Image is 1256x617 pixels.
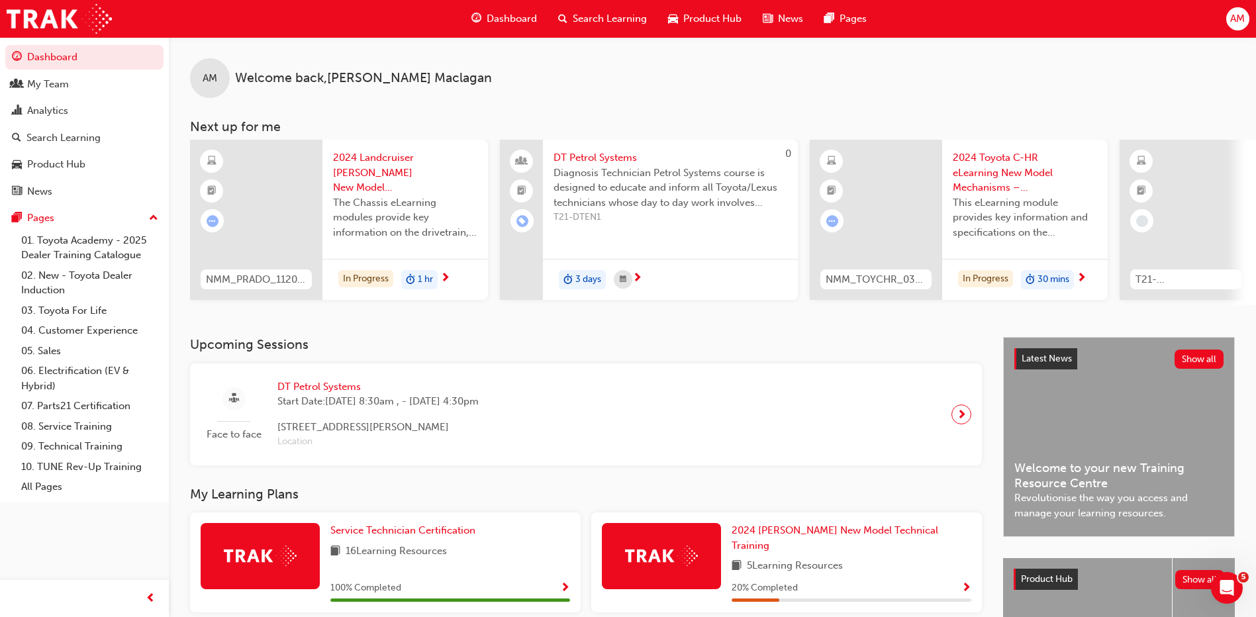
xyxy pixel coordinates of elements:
span: Product Hub [1021,573,1073,585]
a: NMM_PRADO_112024_MODULE_22024 Landcruiser [PERSON_NAME] New Model Mechanisms - Chassis 2The Chass... [190,140,488,300]
a: Product HubShow all [1014,569,1224,590]
button: Show Progress [560,580,570,596]
span: news-icon [763,11,773,27]
span: booktick-icon [517,183,526,200]
span: pages-icon [824,11,834,27]
span: up-icon [149,210,158,227]
button: Pages [5,206,164,230]
div: Analytics [27,103,68,119]
span: T21-PTHV_HYBRID_PRE_READ [1135,272,1236,287]
span: prev-icon [146,591,156,607]
a: Face to faceDT Petrol SystemsStart Date:[DATE] 8:30am , - [DATE] 4:30pm[STREET_ADDRESS][PERSON_NA... [201,374,971,455]
a: Analytics [5,99,164,123]
span: search-icon [558,11,567,27]
span: 100 % Completed [330,581,401,596]
a: 10. TUNE Rev-Up Training [16,457,164,477]
button: Show all [1175,570,1225,589]
span: The Chassis eLearning modules provide key information on the drivetrain, suspension, brake and st... [333,195,477,240]
span: learningRecordVerb_ENROLL-icon [516,215,528,227]
span: Dashboard [487,11,537,26]
span: search-icon [12,132,21,144]
span: NMM_PRADO_112024_MODULE_2 [206,272,307,287]
span: 2024 [PERSON_NAME] New Model Technical Training [732,524,938,551]
a: news-iconNews [752,5,814,32]
span: book-icon [732,558,742,575]
span: guage-icon [12,52,22,64]
div: Product Hub [27,157,85,172]
img: Trak [7,4,112,34]
span: 1 hr [418,272,433,287]
a: All Pages [16,477,164,497]
div: My Team [27,77,69,92]
img: Trak [625,546,698,566]
h3: Upcoming Sessions [190,337,982,352]
span: NMM_TOYCHR_032024_MODULE_2 [826,272,926,287]
a: 08. Service Training [16,416,164,437]
a: Service Technician Certification [330,523,481,538]
button: Show Progress [961,580,971,596]
span: 16 Learning Resources [346,544,447,560]
a: News [5,179,164,204]
span: next-icon [632,273,642,285]
a: 09. Technical Training [16,436,164,457]
span: duration-icon [406,271,415,289]
span: next-icon [1077,273,1087,285]
a: Latest NewsShow all [1014,348,1224,369]
a: search-iconSearch Learning [548,5,657,32]
span: Service Technician Certification [330,524,475,536]
a: My Team [5,72,164,97]
span: booktick-icon [207,183,217,200]
span: people-icon [12,79,22,91]
span: 20 % Completed [732,581,798,596]
span: T21-DTEN1 [554,210,787,225]
img: Trak [224,546,297,566]
a: Product Hub [5,152,164,177]
a: 2024 [PERSON_NAME] New Model Technical Training [732,523,971,553]
span: learningRecordVerb_ATTEMPT-icon [207,215,218,227]
span: 30 mins [1038,272,1069,287]
span: chart-icon [12,105,22,117]
span: DT Petrol Systems [554,150,787,166]
a: Search Learning [5,126,164,150]
span: Revolutionise the way you access and manage your learning resources. [1014,491,1224,520]
span: AM [203,71,217,86]
span: next-icon [440,273,450,285]
span: pages-icon [12,213,22,224]
span: Show Progress [961,583,971,594]
span: DT Petrol Systems [277,379,479,395]
span: 5 Learning Resources [747,558,843,575]
span: news-icon [12,186,22,198]
span: Welcome back , [PERSON_NAME] Maclagan [235,71,492,86]
span: learningResourceType_ELEARNING-icon [827,153,836,170]
span: duration-icon [563,271,573,289]
span: Start Date: [DATE] 8:30am , - [DATE] 4:30pm [277,394,479,409]
span: booktick-icon [827,183,836,200]
a: Dashboard [5,45,164,70]
span: 2024 Landcruiser [PERSON_NAME] New Model Mechanisms - Chassis 2 [333,150,477,195]
div: In Progress [338,270,393,288]
span: Latest News [1022,353,1072,364]
span: booktick-icon [1137,183,1146,200]
span: Pages [840,11,867,26]
span: News [778,11,803,26]
span: learningRecordVerb_ATTEMPT-icon [826,215,838,227]
span: learningResourceType_ELEARNING-icon [207,153,217,170]
h3: Next up for me [169,119,1256,134]
a: 06. Electrification (EV & Hybrid) [16,361,164,396]
span: Face to face [201,427,267,442]
a: pages-iconPages [814,5,877,32]
div: News [27,184,52,199]
a: 07. Parts21 Certification [16,396,164,416]
span: 2024 Toyota C-HR eLearning New Model Mechanisms – Powertrains (Module 2) [953,150,1097,195]
span: Diagnosis Technician Petrol Systems course is designed to educate and inform all Toyota/Lexus tec... [554,166,787,211]
a: 02. New - Toyota Dealer Induction [16,265,164,301]
span: car-icon [12,159,22,171]
a: 05. Sales [16,341,164,361]
span: people-icon [517,153,526,170]
span: book-icon [330,544,340,560]
span: [STREET_ADDRESS][PERSON_NAME] [277,420,479,435]
span: sessionType_FACE_TO_FACE-icon [229,391,239,407]
div: In Progress [958,270,1013,288]
a: 03. Toyota For Life [16,301,164,321]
